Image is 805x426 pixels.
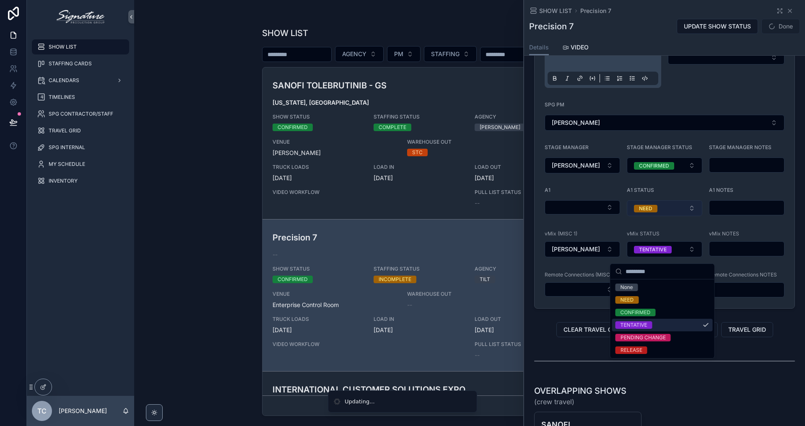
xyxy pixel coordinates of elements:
div: CONFIRMED [278,276,308,283]
strong: [US_STATE], [GEOGRAPHIC_DATA] [273,99,369,106]
span: vMix NOTES [709,230,739,237]
button: Select Button [545,157,620,173]
a: MY SCHEDULE [32,157,129,172]
span: WAREHOUSE OUT [407,291,532,297]
span: PULL LIST STATUS [475,189,566,196]
a: SHOW LIST [32,39,129,54]
button: Select Button [627,200,702,216]
span: PM [394,50,403,58]
a: SANOFI TOLEBRUTINIB - GS[US_STATE], [GEOGRAPHIC_DATA]SHOW STATUSCONFIRMEDSTAFFING STATUSCOMPLETEA... [262,67,677,219]
span: SPG CONTRACTOR/STAFF [49,111,113,117]
span: A1 STATUS [627,187,654,193]
a: VIDEO [562,40,589,57]
button: TRAVEL GRID [721,322,773,337]
a: Precision 7--SHOW STATUSCONFIRMEDSTAFFING STATUSINCOMPLETEAGENCYTILTSPG PM[PERSON_NAME]VENUEEnter... [262,219,677,371]
span: STAGE MANAGER STATUS [627,144,692,150]
a: SPG CONTRACTOR/STAFF [32,106,129,121]
button: Select Button [627,241,702,257]
span: STAGE MANAGER [545,144,589,150]
button: UPDATE SHOW STATUS [677,19,758,34]
span: AGENCY [475,114,566,120]
span: CALENDARS [49,77,79,84]
div: Updating... [345,398,375,406]
a: SHOW LIST [529,7,572,15]
span: INVENTORY [49,178,78,184]
div: [PERSON_NAME] [480,124,520,131]
div: CONFIRMED [621,309,651,316]
h1: SHOW LIST [262,27,308,39]
span: TRUCK LOADS [273,316,364,323]
span: STAFFING STATUS [374,266,465,272]
div: CONFIRMED [639,162,669,170]
span: Remote Connections (MISC 2) [545,271,616,278]
div: STC [412,149,423,156]
div: TILT [480,276,490,283]
span: SPG PM [545,101,564,108]
span: SHOW STATUS [273,266,364,272]
span: AGENCY [342,50,366,58]
span: A1 NOTES [709,187,733,193]
p: [PERSON_NAME] [59,407,107,415]
span: LOAD IN [374,164,465,170]
span: STAFFING STATUS [374,114,465,120]
span: -- [475,199,480,207]
div: scrollable content [27,34,134,199]
span: STAFFING [431,50,460,58]
span: Remote Connections NOTES [709,271,777,278]
span: TRAVEL GRID [728,325,766,334]
div: None [621,284,633,291]
button: Select Button [387,46,421,62]
span: MY SCHEDULE [49,161,85,168]
button: Select Button [545,200,620,214]
span: SPG INTERNAL [49,144,85,151]
span: LOAD IN [374,316,465,323]
span: LOAD OUT [475,316,566,323]
span: (crew travel) [534,397,626,407]
a: TRAVEL GRID [32,123,129,138]
h3: INTERNATIONAL CUSTOMER SOLUTIONS EXPO [273,383,532,396]
span: VIDEO WORKFLOW [273,189,465,196]
span: Details [529,43,549,52]
span: [PERSON_NAME] [273,149,397,157]
div: TENTATIVE [621,321,647,329]
span: PULL LIST STATUS [475,341,566,348]
span: VIDEO WORKFLOW [273,341,465,348]
h1: Precision 7 [529,21,574,32]
span: TRAVEL GRID [49,127,81,134]
button: Select Button [668,50,784,65]
div: NEED [621,296,634,304]
button: Select Button [335,46,384,62]
button: Select Button [545,115,784,131]
span: [DATE] [374,326,465,334]
span: STAGE MANAGER NOTES [709,144,771,150]
div: NEED [639,205,652,212]
a: INVENTORY [32,173,129,188]
span: [PERSON_NAME] [552,161,600,170]
span: [PERSON_NAME] [552,245,600,253]
a: TIMELINES [32,90,129,105]
span: [DATE] [475,326,566,334]
h3: SANOFI TOLEBRUTINIB - GS [273,79,532,92]
span: VIDEO [571,43,589,52]
a: Precision 7 [580,7,611,15]
span: VENUE [273,139,397,145]
span: [DATE] [273,326,364,334]
div: TENTATIVE [639,246,667,253]
a: SPG INTERNAL [32,140,129,155]
button: Select Button [545,241,620,257]
h1: OVERLAPPING SHOWS [534,385,626,397]
button: Select Button [627,157,702,173]
button: Select Button [545,282,620,297]
button: CLEAR TRAVEL GRID [556,322,629,337]
span: A1 [545,187,551,193]
div: CONFIRMED [278,124,308,131]
span: vMix STATUS [627,230,660,237]
h3: Precision 7 [273,231,532,244]
span: UPDATE SHOW STATUS [684,22,751,31]
span: TC [37,406,47,416]
span: [DATE] [273,174,364,182]
span: [PERSON_NAME] [552,119,600,127]
div: RELEASE [621,346,642,354]
div: COMPLETE [379,124,406,131]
